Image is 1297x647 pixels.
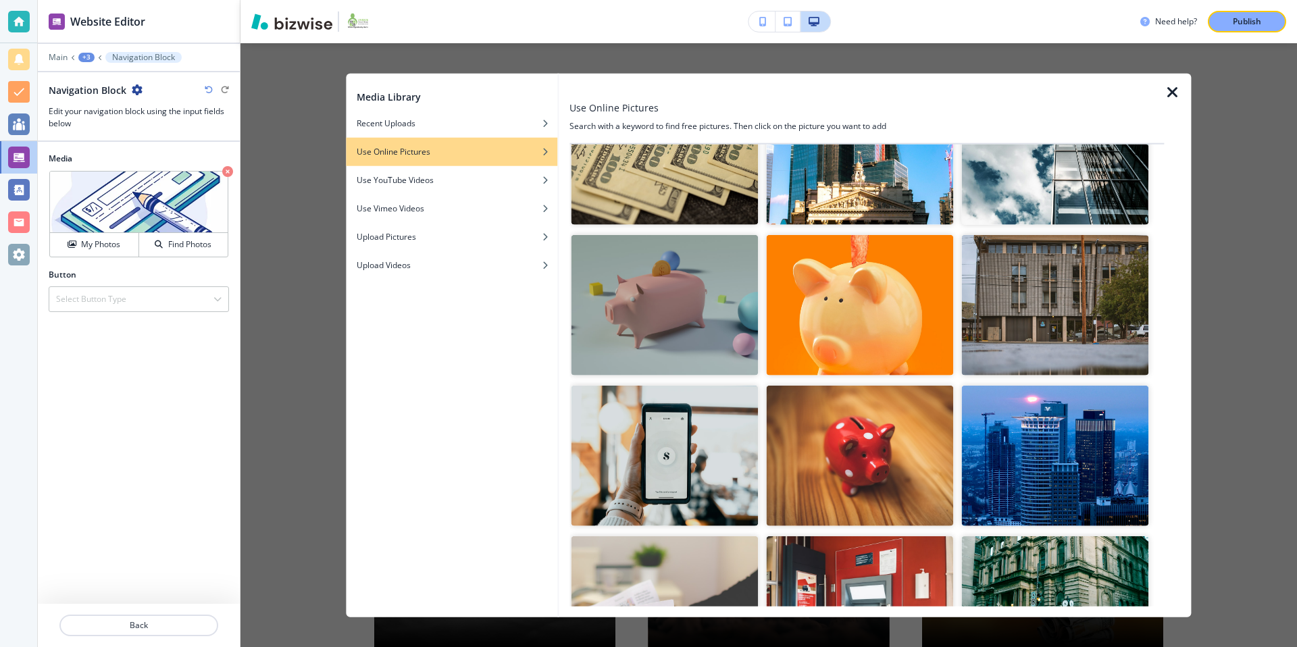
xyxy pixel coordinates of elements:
h4: My Photos [81,238,120,251]
h3: Need help? [1155,16,1197,28]
button: Use YouTube Videos [346,166,557,195]
p: Publish [1233,16,1261,28]
button: Publish [1208,11,1286,32]
button: My Photos [50,233,139,257]
div: My PhotosFind Photos [49,170,229,258]
h3: Edit your navigation block using the input fields below [49,105,229,130]
h2: Media Library [357,90,421,104]
h2: Navigation Block [49,83,126,97]
button: Upload Pictures [346,223,557,251]
button: Find Photos [139,233,228,257]
h4: Use Vimeo Videos [357,203,424,215]
button: Back [59,615,218,636]
h2: Website Editor [70,14,145,30]
h4: Search with a keyword to find free pictures. Then click on the picture you want to add [569,120,1164,132]
p: Navigation Block [112,53,175,62]
h4: Use Online Pictures [357,146,430,158]
h3: Use Online Pictures [569,101,659,115]
h4: Recent Uploads [357,118,415,130]
button: +3 [78,53,95,62]
button: Navigation Block [105,52,182,63]
button: Main [49,53,68,62]
button: Recent Uploads [346,109,557,138]
h4: Find Photos [168,238,211,251]
h4: Upload Pictures [357,231,416,243]
h4: Use YouTube Videos [357,174,434,186]
button: Use Online Pictures [346,138,557,166]
p: Back [61,619,217,631]
h4: Select Button Type [56,293,126,305]
img: Your Logo [345,11,372,32]
h4: Upload Videos [357,259,411,271]
img: editor icon [49,14,65,30]
button: Use Vimeo Videos [346,195,557,223]
h2: Media [49,153,229,165]
button: Upload Videos [346,251,557,280]
h2: Button [49,269,76,281]
img: Bizwise Logo [251,14,332,30]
